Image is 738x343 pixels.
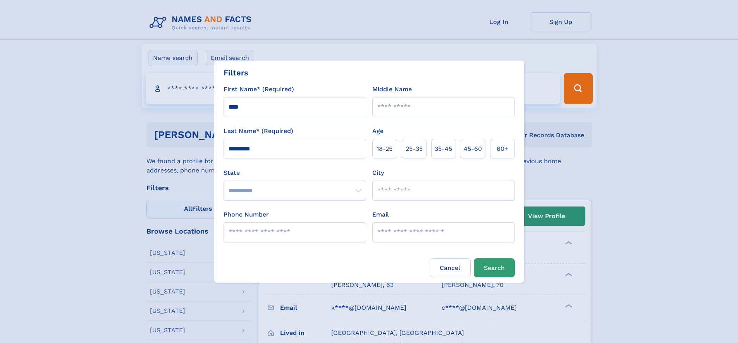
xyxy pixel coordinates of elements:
[224,85,294,94] label: First Name* (Required)
[224,126,293,136] label: Last Name* (Required)
[435,144,452,154] span: 35‑45
[372,210,389,219] label: Email
[224,168,366,177] label: State
[224,210,269,219] label: Phone Number
[406,144,423,154] span: 25‑35
[372,126,384,136] label: Age
[372,168,384,177] label: City
[474,258,515,277] button: Search
[372,85,412,94] label: Middle Name
[497,144,508,154] span: 60+
[224,67,248,78] div: Filters
[464,144,482,154] span: 45‑60
[377,144,392,154] span: 18‑25
[430,258,471,277] label: Cancel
